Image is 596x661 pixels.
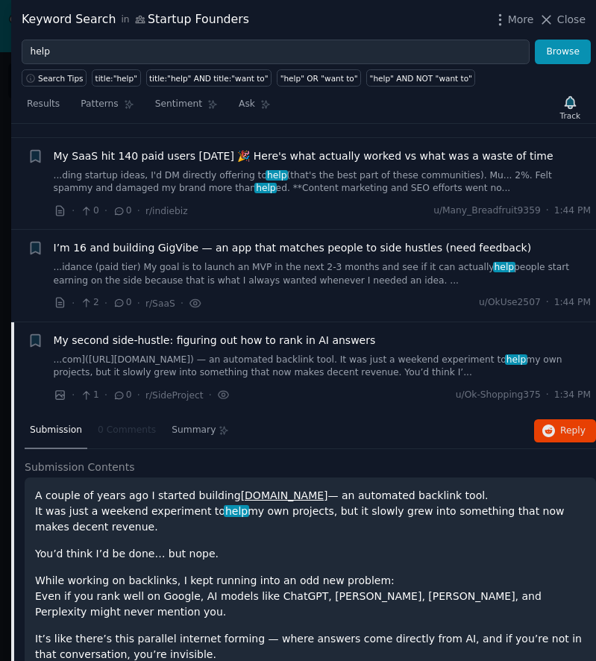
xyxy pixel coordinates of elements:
[534,419,596,443] button: Reply
[146,69,272,87] a: title:"help" AND title:"want to"
[155,98,202,111] span: Sentiment
[277,69,361,87] a: "help" OR "want to"
[145,390,204,401] span: r/SideProject
[505,354,527,365] span: help
[27,98,60,111] span: Results
[145,298,175,309] span: r/SaaS
[546,296,549,310] span: ·
[72,203,75,219] span: ·
[492,12,534,28] button: More
[22,69,87,87] button: Search Tips
[30,424,82,437] span: Submission
[145,206,188,216] span: r/indiebiz
[92,69,140,87] a: title:"help"
[54,169,592,195] a: ...ding startup ideas, I'd DM directly offering tohelp(that's the best part of these communities)...
[22,10,249,29] div: Keyword Search Startup Founders
[557,12,586,28] span: Close
[137,203,140,219] span: ·
[172,424,216,437] span: Summary
[554,296,591,310] span: 1:44 PM
[54,148,553,164] a: My SaaS hit 140 paid users [DATE] 🎉 Here's what actually worked vs what was a waste of time
[560,425,586,438] span: Reply
[104,203,107,219] span: ·
[104,295,107,311] span: ·
[22,40,530,65] input: Try a keyword related to your business
[72,387,75,403] span: ·
[149,73,269,84] div: title:"help" AND title:"want to"
[479,296,541,310] span: u/OkUse2507
[54,354,592,380] a: ...com]([URL][DOMAIN_NAME]) — an automated backlink tool. It was just a weekend experiment tohelp...
[254,183,277,193] span: help
[113,296,131,310] span: 0
[433,204,541,218] span: u/Many_Breadfruit9359
[80,296,98,310] span: 2
[150,93,223,123] a: Sentiment
[241,489,328,501] a: [DOMAIN_NAME]
[54,261,592,287] a: ...idance (paid tier) My goal is to launch an MVP in the next 2-3 months and see if it can actual...
[280,73,358,84] div: "help" OR "want to"
[80,389,98,402] span: 1
[35,546,586,562] p: You’d think I’d be done… but nope.
[554,204,591,218] span: 1:44 PM
[54,240,532,256] a: I’m 16 and building GigVibe — an app that matches people to side hustles (need feedback)
[25,460,135,475] span: Submission Contents
[104,387,107,403] span: ·
[95,73,137,84] div: title:"help"
[370,73,472,84] div: "help" AND NOT "want to"
[35,573,586,620] p: While working on backlinks, I kept running into an odd new problem: Even if you rank well on Goog...
[113,389,131,402] span: 0
[145,114,175,125] span: r/SaaS
[233,93,276,123] a: Ask
[560,110,580,121] div: Track
[539,12,586,28] button: Close
[266,170,288,181] span: help
[137,295,140,311] span: ·
[546,389,549,402] span: ·
[224,505,249,517] span: help
[35,488,586,535] p: A couple of years ago I started building — an automated backlink tool. It was just a weekend expe...
[535,40,591,65] button: Browse
[209,387,212,403] span: ·
[113,204,131,218] span: 0
[22,93,65,123] a: Results
[38,73,84,84] span: Search Tips
[137,387,140,403] span: ·
[555,92,586,123] button: Track
[546,204,549,218] span: ·
[54,333,376,348] a: My second side-hustle: figuring out how to rank in AI answers
[75,93,139,123] a: Patterns
[493,262,515,272] span: help
[239,98,255,111] span: Ask
[181,295,183,311] span: ·
[554,389,591,402] span: 1:34 PM
[456,389,541,402] span: u/Ok-Shopping375
[508,12,534,28] span: More
[72,295,75,311] span: ·
[121,13,129,27] span: in
[81,98,118,111] span: Patterns
[366,69,475,87] a: "help" AND NOT "want to"
[80,204,98,218] span: 0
